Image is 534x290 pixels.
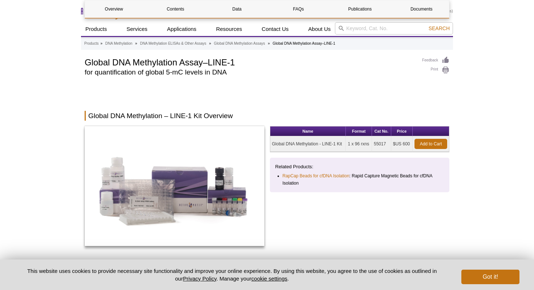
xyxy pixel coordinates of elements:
a: Publications [331,0,389,18]
a: Products [81,22,111,36]
td: 55017 [372,136,391,152]
li: » [268,41,270,45]
th: Name [270,126,346,136]
h2: for quantification of global 5-mC levels in DNA [85,69,415,76]
th: Price [391,126,413,136]
td: 1 x 96 rxns [346,136,372,152]
a: Data [208,0,266,18]
p: This website uses cookies to provide necessary site functionality and improve your online experie... [15,267,449,282]
span: Search [429,25,450,31]
li: » [135,41,137,45]
img: Global DNA Methylation Assay–LINE-1 Kit [85,126,264,246]
a: Contents [146,0,204,18]
a: DNA Methylation [105,40,132,47]
a: Resources [212,22,247,36]
button: Got it! [461,270,519,284]
a: Applications [163,22,201,36]
p: Related Products: [275,163,444,170]
h2: Global DNA Methylation – LINE-1 Kit Overview [85,111,449,121]
a: Products [84,40,98,47]
a: Privacy Policy [183,275,217,282]
li: » [209,41,211,45]
li: : Rapid Capture Magnetic Beads for cfDNA Isolation [283,172,438,187]
li: Global DNA Methylation Assay–LINE-1 [273,41,335,45]
td: Global DNA Methylation - LINE-1 Kit [270,136,346,152]
a: Global DNA Methylation Assays [214,40,265,47]
a: Documents [393,0,450,18]
a: FAQs [270,0,327,18]
a: Global DNA Methylation Assay–LINE-1 Kit [85,126,264,248]
iframe: Intercom live chat [509,265,527,283]
h1: Global DNA Methylation Assay–LINE-1 [85,56,415,67]
li: » [100,41,102,45]
a: Print [422,66,449,74]
th: Cat No. [372,126,391,136]
th: Format [346,126,372,136]
a: Add to Cart [414,139,447,149]
a: RapCap Beads for cfDNA Isolation [283,172,349,180]
a: Feedback [422,56,449,64]
button: Search [426,25,452,32]
button: cookie settings [251,275,287,282]
td: $US 600 [391,136,413,152]
a: Services [122,22,152,36]
a: About Us [304,22,335,36]
input: Keyword, Cat. No. [335,22,453,35]
a: Contact Us [257,22,293,36]
a: Overview [85,0,143,18]
a: DNA Methylation ELISAs & Other Assays [140,40,206,47]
